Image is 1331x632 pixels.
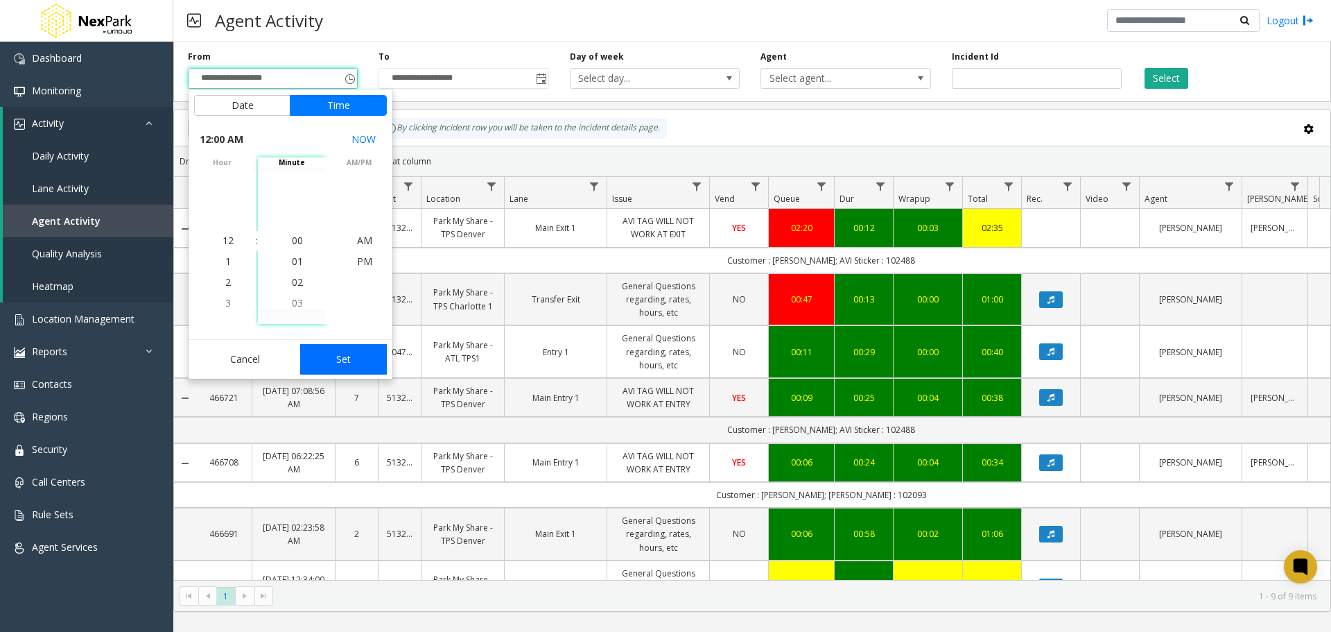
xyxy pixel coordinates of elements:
[1086,193,1108,205] span: Video
[840,193,854,205] span: Dur
[430,521,496,547] a: Park My Share - TPS Denver
[189,157,256,168] span: hour
[513,391,598,404] a: Main Entry 1
[1267,13,1314,28] a: Logout
[612,193,632,205] span: Issue
[941,177,959,196] a: Wrapup Filter Menu
[571,69,706,88] span: Select day...
[205,391,243,404] a: 466721
[200,130,243,149] span: 12:00 AM
[3,237,173,270] a: Quality Analysis
[292,255,303,268] span: 01
[32,443,67,456] span: Security
[430,214,496,241] a: Park My Share - TPS Denver
[902,456,954,469] a: 00:04
[777,221,826,234] div: 02:20
[32,149,89,162] span: Daily Activity
[902,293,954,306] a: 00:00
[971,293,1013,306] a: 01:00
[14,119,25,130] img: 'icon'
[1145,193,1167,205] span: Agent
[843,456,885,469] a: 00:24
[718,293,760,306] a: NO
[292,296,303,309] span: 03
[1251,391,1299,404] a: [PERSON_NAME]
[292,234,303,247] span: 00
[1220,177,1239,196] a: Agent Filter Menu
[777,293,826,306] a: 00:47
[1247,193,1310,205] span: [PERSON_NAME]
[777,391,826,404] div: 00:09
[843,293,885,306] div: 00:13
[513,221,598,234] a: Main Exit 1
[399,177,418,196] a: Lot Filter Menu
[261,573,327,599] a: [DATE] 12:34:00 AM
[1251,221,1299,234] a: [PERSON_NAME]
[616,280,701,320] a: General Questions regarding, rates, hours, etc
[174,223,196,234] a: Collapse Details
[174,149,1330,173] div: Drag a column header and drop it here to group by that column
[513,456,598,469] a: Main Entry 1
[1148,293,1233,306] a: [PERSON_NAME]
[3,270,173,302] a: Heatmap
[482,177,501,196] a: Location Filter Menu
[430,573,496,599] a: Park My Share - LAX TPS Century
[774,193,800,205] span: Queue
[174,458,196,469] a: Collapse Details
[32,312,134,325] span: Location Management
[902,391,954,404] a: 00:04
[718,456,760,469] a: YES
[14,86,25,97] img: 'icon'
[1148,456,1233,469] a: [PERSON_NAME]
[968,193,988,205] span: Total
[1145,68,1188,89] button: Select
[747,177,765,196] a: Vend Filter Menu
[32,410,68,423] span: Regions
[760,51,787,63] label: Agent
[1148,391,1233,404] a: [PERSON_NAME]
[346,127,381,152] button: Select now
[281,590,1316,602] kendo-pager-info: 1 - 9 of 9 items
[430,339,496,365] a: Park My Share - ATL TPS1
[14,314,25,325] img: 'icon'
[688,177,706,196] a: Issue Filter Menu
[570,51,624,63] label: Day of week
[902,527,954,540] div: 00:02
[188,51,211,63] label: From
[357,234,372,247] span: AM
[971,345,1013,359] a: 00:40
[777,345,826,359] a: 00:11
[225,255,231,268] span: 1
[585,177,604,196] a: Lane Filter Menu
[902,345,954,359] a: 00:00
[344,527,369,540] a: 2
[971,391,1013,404] a: 00:38
[513,345,598,359] a: Entry 1
[387,456,412,469] a: 513282
[32,345,67,358] span: Reports
[718,345,760,359] a: NO
[952,51,999,63] label: Incident Id
[32,475,85,488] span: Call Centers
[1303,13,1314,28] img: logout
[430,286,496,312] a: Park My Share - TPS Charlotte 1
[14,477,25,488] img: 'icon'
[616,567,701,607] a: General Questions regarding, rates, hours, etc
[718,391,760,404] a: YES
[300,344,388,375] button: Set
[32,377,72,391] span: Contacts
[32,214,101,228] span: Agent Activity
[971,456,1013,469] div: 00:34
[256,234,258,248] div: :
[379,118,667,139] div: By clicking Incident row you will be taken to the incident details page.
[387,527,412,540] a: 513282
[760,68,930,89] span: NO DATA FOUND
[533,69,548,88] span: Toggle popup
[513,527,598,540] a: Main Exit 1
[971,221,1013,234] a: 02:35
[733,293,746,305] span: NO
